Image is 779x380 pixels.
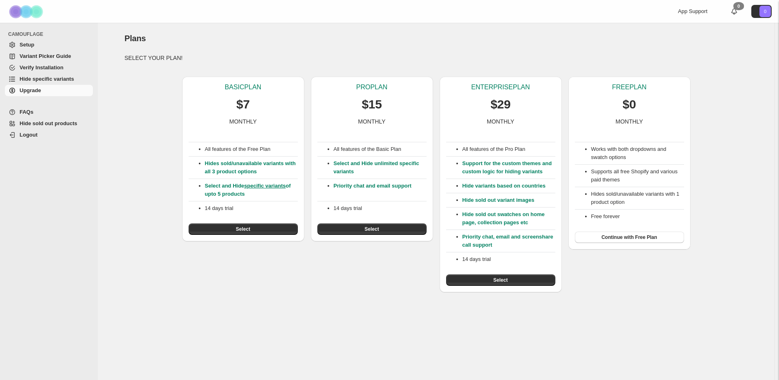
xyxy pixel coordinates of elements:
[5,129,93,141] a: Logout
[244,183,286,189] a: specific variants
[487,117,514,126] p: MONTHLY
[20,64,64,71] span: Verify Installation
[616,117,643,126] p: MONTHLY
[733,2,744,10] div: 0
[7,0,47,23] img: Camouflage
[591,145,684,161] li: Works with both dropdowns and swatch options
[189,223,298,235] button: Select
[591,190,684,206] li: Hides sold/unavailable variants with 1 product option
[334,204,427,212] p: 14 days trial
[20,42,34,48] span: Setup
[317,223,427,235] button: Select
[751,5,772,18] button: Avatar with initials 0
[491,96,511,113] p: $29
[462,159,555,176] p: Support for the custom themes and custom logic for hiding variants
[236,226,250,232] span: Select
[462,233,555,249] p: Priority chat, email and screenshare call support
[205,159,298,176] p: Hides sold/unavailable variants with all 3 product options
[236,96,250,113] p: $7
[125,34,146,43] span: Plans
[20,76,74,82] span: Hide specific variants
[462,196,555,204] p: Hide sold out variant images
[462,255,555,263] p: 14 days trial
[591,168,684,184] li: Supports all free Shopify and various paid themes
[205,145,298,153] p: All features of the Free Plan
[5,118,93,129] a: Hide sold out products
[20,87,41,93] span: Upgrade
[20,132,37,138] span: Logout
[205,182,298,198] p: Select and Hide of upto 5 products
[446,274,555,286] button: Select
[334,145,427,153] p: All features of the Basic Plan
[5,106,93,118] a: FAQs
[730,7,738,15] a: 0
[612,83,646,91] p: FREE PLAN
[225,83,262,91] p: BASIC PLAN
[334,182,427,198] p: Priority chat and email support
[5,51,93,62] a: Variant Picker Guide
[334,159,427,176] p: Select and Hide unlimited specific variants
[5,73,93,85] a: Hide specific variants
[5,39,93,51] a: Setup
[591,212,684,221] li: Free forever
[678,8,707,14] span: App Support
[759,6,771,17] span: Avatar with initials 0
[20,109,33,115] span: FAQs
[362,96,382,113] p: $15
[575,232,684,243] button: Continue with Free Plan
[462,145,555,153] p: All features of the Pro Plan
[601,234,657,241] span: Continue with Free Plan
[358,117,385,126] p: MONTHLY
[623,96,636,113] p: $0
[764,9,766,14] text: 0
[493,277,508,283] span: Select
[471,83,530,91] p: ENTERPRISE PLAN
[20,120,77,126] span: Hide sold out products
[229,117,257,126] p: MONTHLY
[462,182,555,190] p: Hide variants based on countries
[365,226,379,232] span: Select
[20,53,71,59] span: Variant Picker Guide
[8,31,94,38] span: CAMOUFLAGE
[205,204,298,212] p: 14 days trial
[356,83,387,91] p: PRO PLAN
[5,85,93,96] a: Upgrade
[462,210,555,227] p: Hide sold out swatches on home page, collection pages etc
[5,62,93,73] a: Verify Installation
[125,54,748,62] p: SELECT YOUR PLAN!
